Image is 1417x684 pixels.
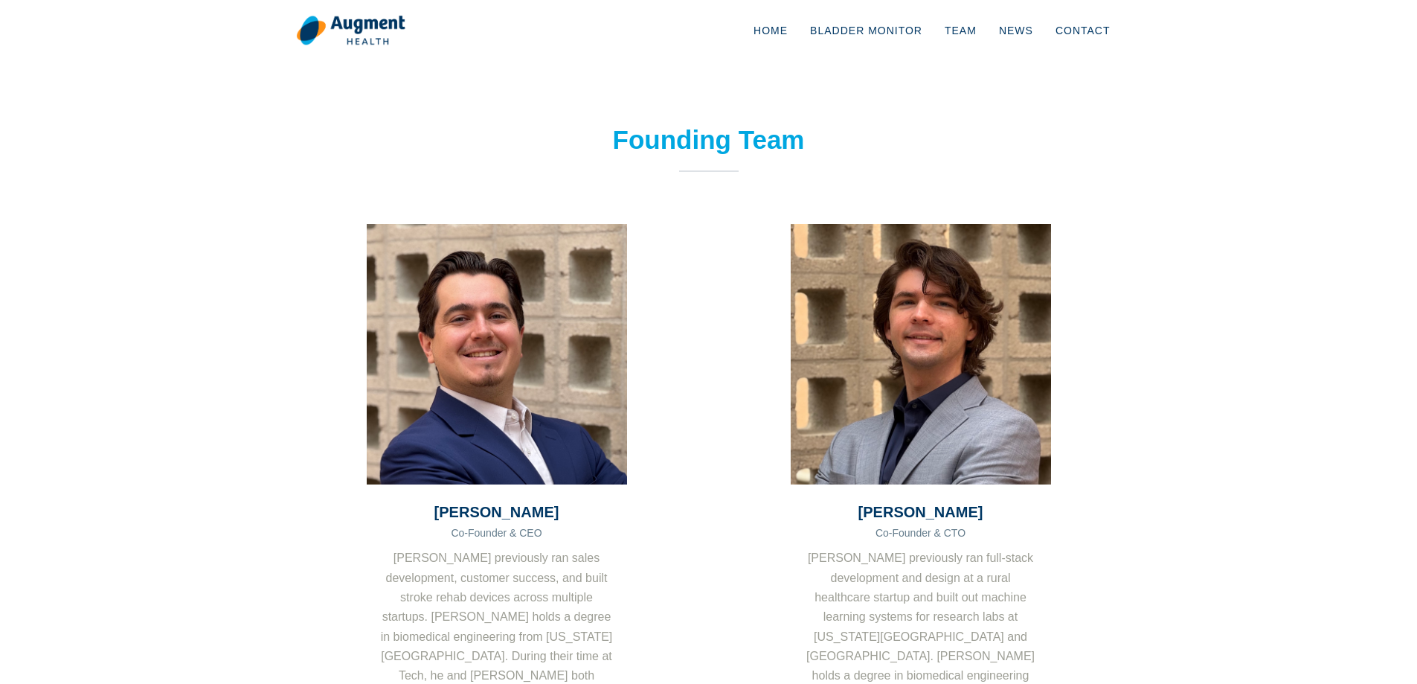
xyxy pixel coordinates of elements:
span: Co-Founder & CEO [451,527,542,539]
span: Co-Founder & CTO [875,527,965,539]
a: Team [934,6,988,55]
img: Stephen Kalinsky Headshot [791,224,1051,485]
h2: Founding Team [508,124,910,156]
img: Jared Meyers Headshot [367,224,627,485]
h3: [PERSON_NAME] [367,503,627,521]
a: Home [742,6,799,55]
a: Bladder Monitor [799,6,934,55]
a: News [988,6,1044,55]
h3: [PERSON_NAME] [791,503,1051,521]
img: logo [296,15,405,46]
a: Contact [1044,6,1122,55]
